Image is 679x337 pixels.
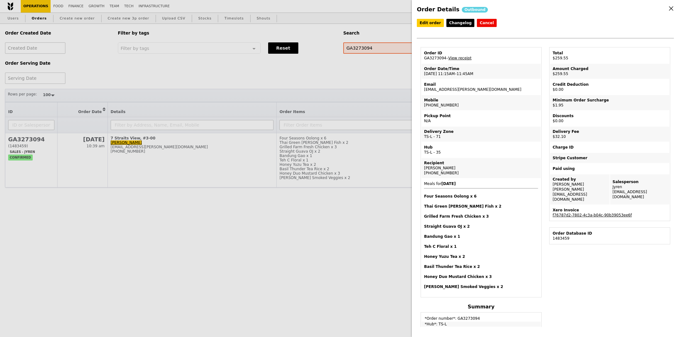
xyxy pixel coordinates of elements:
[553,155,667,160] div: Stripe Customer
[424,160,538,166] div: Recipient
[550,48,669,63] td: $259.55
[610,174,670,204] td: Jyren [EMAIL_ADDRESS][DOMAIN_NAME]
[422,142,541,157] td: TS-L - 35
[550,111,669,126] td: $0.00
[424,224,538,229] h4: Straight Guava OJ x 2
[424,284,538,289] h4: [PERSON_NAME] Smoked Veggies x 2
[553,231,667,236] div: Order Database ID
[462,7,488,13] div: Outbound
[424,244,538,249] h4: Teh C Floral x 1
[424,51,538,56] div: Order ID
[550,174,610,204] td: [PERSON_NAME] [PERSON_NAME][EMAIL_ADDRESS][DOMAIN_NAME]
[424,145,538,150] div: Hub
[448,56,472,60] a: View receipt
[553,51,667,56] div: Total
[550,79,669,95] td: $0.00
[424,214,538,219] h4: Grilled Farm Fresh Chicken x 3
[550,228,669,243] td: 1483459
[417,6,459,13] span: Order Details
[424,66,538,71] div: Order Date/Time
[553,166,667,171] div: Paid using
[422,48,541,63] td: GA3273094
[422,111,541,126] td: N/A
[424,204,538,209] h4: Thai Green [PERSON_NAME] Fish x 2
[424,194,538,199] h4: Four Seasons Oolong x 6
[424,129,538,134] div: Delivery Zone
[421,304,542,310] h4: Summary
[613,179,667,184] div: Salesperson
[550,64,669,79] td: $259.55
[446,19,475,27] a: Changelog
[550,95,669,110] td: $1.95
[553,113,667,118] div: Discounts
[424,98,538,103] div: Mobile
[424,82,538,87] div: Email
[424,166,538,171] div: [PERSON_NAME]
[477,19,497,27] button: Cancel
[550,127,669,142] td: $32.10
[424,264,538,269] h4: Basil Thunder Tea Rice x 2
[422,79,541,95] td: [EMAIL_ADDRESS][PERSON_NAME][DOMAIN_NAME]
[553,145,667,150] div: Charge ID
[424,274,538,279] h4: Honey Duo Mustard Chicken x 3
[424,234,538,239] h4: Bandung Gao x 1
[424,254,538,259] h4: Honey Yuzu Tea x 2
[553,129,667,134] div: Delivery Fee
[424,171,538,176] div: [PHONE_NUMBER]
[553,98,667,103] div: Minimum Order Surcharge
[553,208,667,213] div: Xero Invoice
[553,177,607,182] div: Created by
[424,182,538,289] span: Meals for
[422,95,541,110] td: [PHONE_NUMBER]
[553,66,667,71] div: Amount Charged
[422,322,541,327] td: *Hub*: TS-L
[422,313,541,321] td: *Order number*: GA3273094
[422,64,541,79] td: [DATE] 11:15AM–11:45AM
[441,182,456,186] b: [DATE]
[553,213,632,217] a: f76787d2-7802-4c3a-b04c-90b39053ee6f
[417,19,444,27] a: Edit order
[424,113,538,118] div: Pickup Point
[553,82,667,87] div: Credit Deduction
[446,56,448,60] span: –
[422,127,541,142] td: TS-L - 71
